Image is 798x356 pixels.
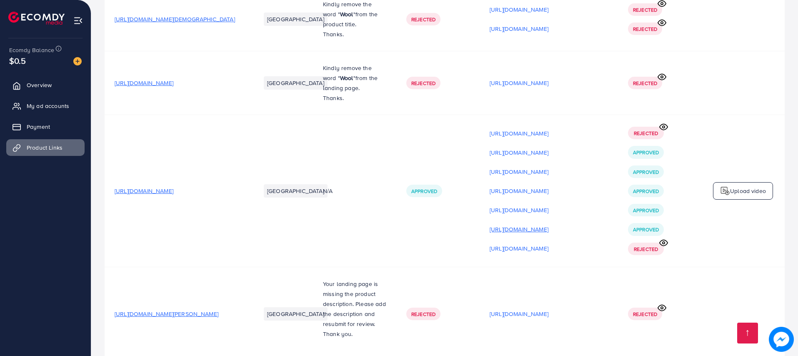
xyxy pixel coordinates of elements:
[490,167,548,177] p: [URL][DOMAIN_NAME]
[634,130,658,137] span: Rejected
[490,309,548,319] p: [URL][DOMAIN_NAME]
[323,63,386,93] p: Kindly remove the word " " rom the landing page.
[355,10,357,18] span: f
[633,168,659,175] span: Approved
[73,16,83,25] img: menu
[634,246,658,253] span: Rejected
[633,207,659,214] span: Approved
[730,186,766,196] p: Upload video
[6,98,85,114] a: My ad accounts
[264,13,328,26] li: [GEOGRAPHIC_DATA]
[323,187,333,195] span: N/A
[633,6,657,13] span: Rejected
[490,128,548,138] p: [URL][DOMAIN_NAME]
[633,25,657,33] span: Rejected
[633,80,657,87] span: Rejected
[633,188,659,195] span: Approved
[323,93,386,103] p: Thanks.
[6,139,85,156] a: Product Links
[490,205,548,215] p: [URL][DOMAIN_NAME]
[633,226,659,233] span: Approved
[27,102,69,110] span: My ad accounts
[323,280,386,338] span: Your landing page is missing the product description. Please add the description and resubmit for...
[411,16,435,23] span: Rejected
[73,57,82,65] img: image
[264,307,328,321] li: [GEOGRAPHIC_DATA]
[115,79,173,87] span: [URL][DOMAIN_NAME]
[27,81,52,89] span: Overview
[323,29,386,39] p: Thanks.
[264,76,328,90] li: [GEOGRAPHIC_DATA]
[490,24,548,34] p: [URL][DOMAIN_NAME]
[720,186,730,196] img: logo
[115,310,218,318] span: [URL][DOMAIN_NAME][PERSON_NAME]
[411,311,435,318] span: Rejected
[264,184,328,198] li: [GEOGRAPHIC_DATA]
[115,15,235,23] span: [URL][DOMAIN_NAME][DEMOGRAPHIC_DATA]
[490,243,548,253] p: [URL][DOMAIN_NAME]
[115,187,173,195] span: [URL][DOMAIN_NAME]
[6,118,85,135] a: Payment
[769,327,794,352] img: image
[633,149,659,156] span: Approved
[490,224,548,234] p: [URL][DOMAIN_NAME]
[633,311,657,318] span: Rejected
[9,46,54,54] span: Ecomdy Balance
[9,55,26,67] span: $0.5
[411,80,435,87] span: Rejected
[340,10,353,18] strong: Wool
[490,5,548,15] p: [URL][DOMAIN_NAME]
[490,186,548,196] p: [URL][DOMAIN_NAME]
[6,77,85,93] a: Overview
[340,74,353,82] strong: Wool
[490,148,548,158] p: [URL][DOMAIN_NAME]
[27,143,63,152] span: Product Links
[355,74,357,82] span: f
[8,12,65,25] img: logo
[27,123,50,131] span: Payment
[490,78,548,88] p: [URL][DOMAIN_NAME]
[411,188,437,195] span: Approved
